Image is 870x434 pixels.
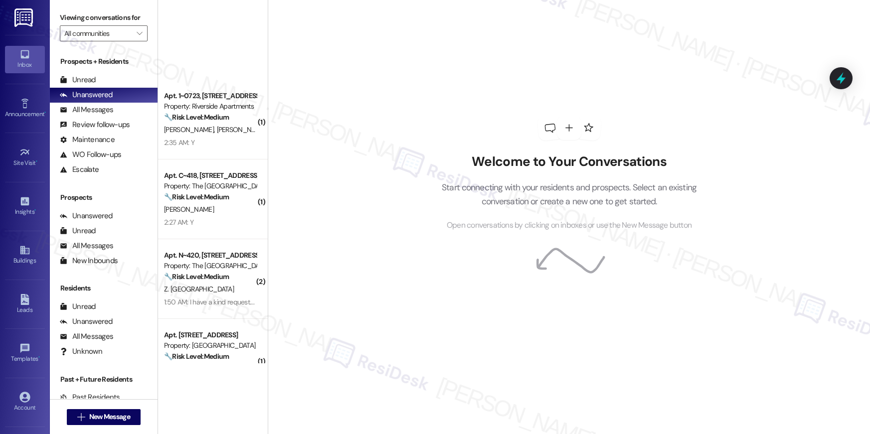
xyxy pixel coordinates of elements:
div: Property: The [GEOGRAPHIC_DATA] [164,181,256,191]
div: 2:35 AM: Y [164,138,194,147]
span: • [36,158,37,165]
div: Unanswered [60,90,113,100]
img: ResiDesk Logo [14,8,35,27]
a: Insights • [5,193,45,220]
strong: 🔧 Risk Level: Medium [164,272,229,281]
div: Unanswered [60,316,113,327]
div: Past + Future Residents [50,374,158,385]
a: Inbox [5,46,45,73]
div: Past Residents [60,392,120,403]
div: WO Follow-ups [60,149,121,160]
span: [PERSON_NAME] [217,125,267,134]
span: New Message [89,412,130,422]
strong: 🔧 Risk Level: Medium [164,113,229,122]
div: Residents [50,283,158,293]
i:  [77,413,85,421]
div: Escalate [60,164,99,175]
div: Apt. N~420, [STREET_ADDRESS] [164,250,256,261]
span: • [44,109,46,116]
label: Viewing conversations for [60,10,148,25]
a: Buildings [5,242,45,269]
span: [PERSON_NAME] [164,125,217,134]
div: Property: The [GEOGRAPHIC_DATA] [164,261,256,271]
div: Unread [60,301,96,312]
div: All Messages [60,331,113,342]
span: • [38,354,40,361]
div: Prospects + Residents [50,56,158,67]
div: Prospects [50,192,158,203]
div: Unknown [60,346,102,357]
span: Open conversations by clicking on inboxes or use the New Message button [447,219,692,232]
div: Maintenance [60,135,115,145]
p: Start connecting with your residents and prospects. Select an existing conversation or create a n... [427,180,712,209]
a: Templates • [5,340,45,367]
div: Unread [60,75,96,85]
a: Leads [5,291,45,318]
div: Unread [60,226,96,236]
div: Unanswered [60,211,113,221]
div: 2:27 AM: Y [164,218,193,227]
a: Site Visit • [5,144,45,171]
div: Apt. 1~0723, [STREET_ADDRESS] [164,91,256,101]
div: Property: Riverside Apartments [164,101,256,112]
i:  [137,29,142,37]
span: • [34,207,36,214]
div: Apt. C~418, [STREET_ADDRESS] [164,170,256,181]
input: All communities [64,25,132,41]
button: New Message [67,409,141,425]
div: Review follow-ups [60,120,130,130]
div: All Messages [60,105,113,115]
div: Property: [GEOGRAPHIC_DATA] [164,340,256,351]
strong: 🔧 Risk Level: Medium [164,352,229,361]
div: New Inbounds [60,256,118,266]
h2: Welcome to Your Conversations [427,154,712,170]
a: Account [5,389,45,416]
div: All Messages [60,241,113,251]
div: Apt. [STREET_ADDRESS] [164,330,256,340]
span: Z. [GEOGRAPHIC_DATA] [164,285,234,293]
span: [PERSON_NAME] [164,205,214,214]
strong: 🔧 Risk Level: Medium [164,192,229,201]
